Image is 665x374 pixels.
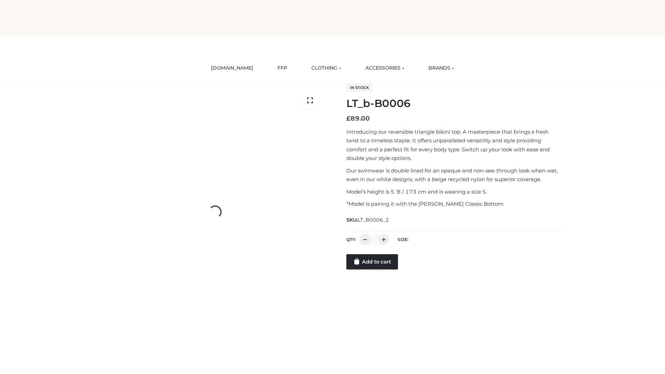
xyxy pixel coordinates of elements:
a: FFP [272,61,292,76]
label: Size: [398,237,408,242]
span: £ [346,115,351,122]
p: *Model is pairing it with the [PERSON_NAME] Classic Bottom [346,199,562,208]
p: Our swimwear is double lined for an opaque and non-see-through look when wet, even in our white d... [346,166,562,184]
a: CLOTHING [306,61,346,76]
span: SKU: [346,216,390,224]
bdi: 89.00 [346,115,370,122]
a: Add to cart [346,254,398,269]
a: ACCESSORIES [360,61,409,76]
a: [DOMAIN_NAME] [206,61,258,76]
p: Model’s height is 5 ‘8 / 173 cm and is wearing a size S. [346,187,562,196]
span: In stock [346,83,372,92]
span: LT_B0006_2 [358,217,389,223]
h1: LT_b-B0006 [346,97,562,110]
p: Introducing our reversible triangle bikini top. A masterpiece that brings a fresh twist to a time... [346,127,562,163]
a: BRANDS [423,61,459,76]
label: QTY: [346,237,356,242]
